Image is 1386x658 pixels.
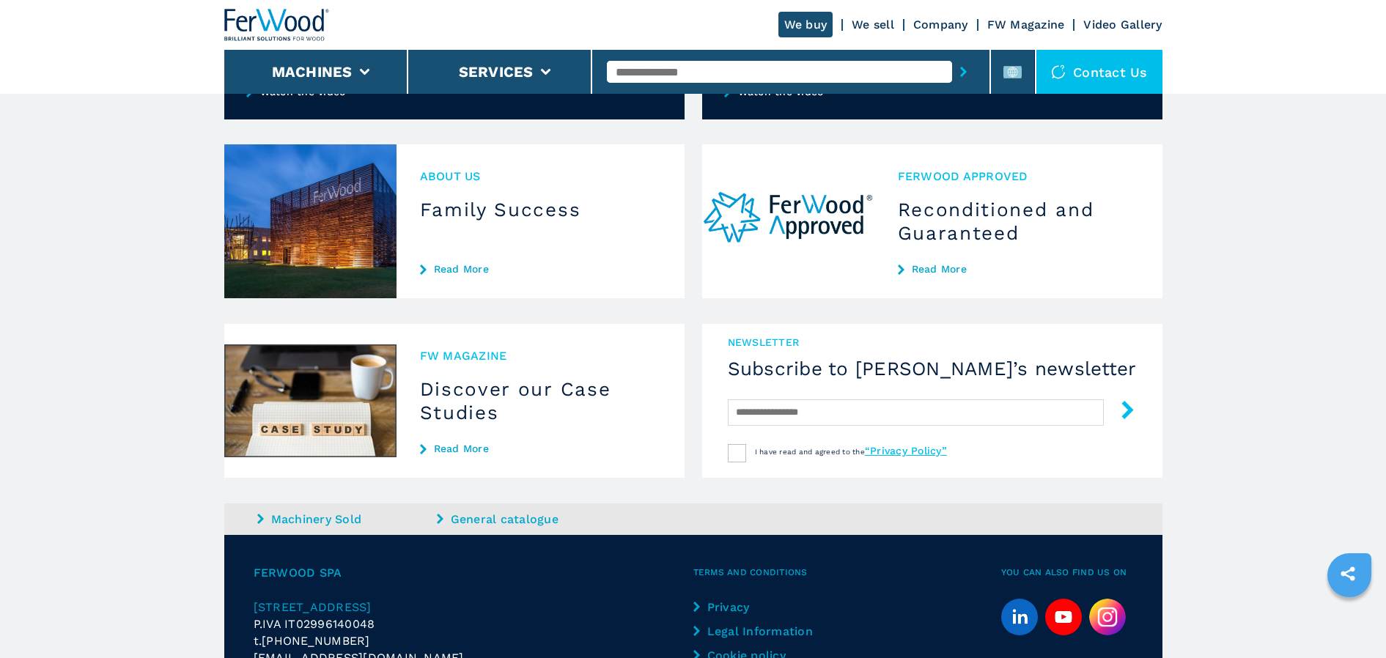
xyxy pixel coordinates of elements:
[420,198,661,221] h3: Family Success
[898,168,1139,185] span: Ferwood Approved
[420,377,661,424] h3: Discover our Case Studies
[728,357,1137,380] h4: Subscribe to [PERSON_NAME]’s newsletter
[1051,64,1066,79] img: Contact us
[852,18,894,32] a: We sell
[755,448,947,456] span: I have read and agreed to the
[693,599,816,616] a: Privacy
[254,600,372,614] span: [STREET_ADDRESS]
[728,335,1137,350] span: newsletter
[1330,555,1366,592] a: sharethis
[1083,18,1162,32] a: Video Gallery
[224,9,330,41] img: Ferwood
[420,168,661,185] span: About us
[1001,564,1133,581] span: You can also find us on
[420,347,661,364] span: FW MAGAZINE
[1036,50,1162,94] div: Contact us
[1045,599,1082,635] a: youtube
[1104,395,1137,429] button: submit-button
[693,564,1001,581] span: Terms and Conditions
[420,443,661,454] a: Read More
[224,324,397,478] img: Discover our Case Studies
[262,632,370,649] span: [PHONE_NUMBER]
[437,511,613,528] a: General catalogue
[1089,599,1126,635] img: Instagram
[254,632,693,649] div: t.
[1324,592,1375,647] iframe: Chat
[987,18,1065,32] a: FW Magazine
[898,263,1139,275] a: Read More
[224,144,397,298] img: Family Success
[778,12,833,37] a: We buy
[257,511,433,528] a: Machinery Sold
[702,144,874,298] img: Reconditioned and Guaranteed
[898,198,1139,245] h3: Reconditioned and Guaranteed
[693,623,816,640] a: Legal Information
[1001,599,1038,635] a: linkedin
[272,63,353,81] button: Machines
[254,564,693,581] span: Ferwood Spa
[459,63,534,81] button: Services
[865,445,947,456] a: “Privacy Policy”
[254,599,693,616] a: [STREET_ADDRESS]
[913,18,968,32] a: Company
[952,55,975,89] button: submit-button
[420,263,661,275] a: Read More
[254,617,375,631] span: P.IVA IT02996140048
